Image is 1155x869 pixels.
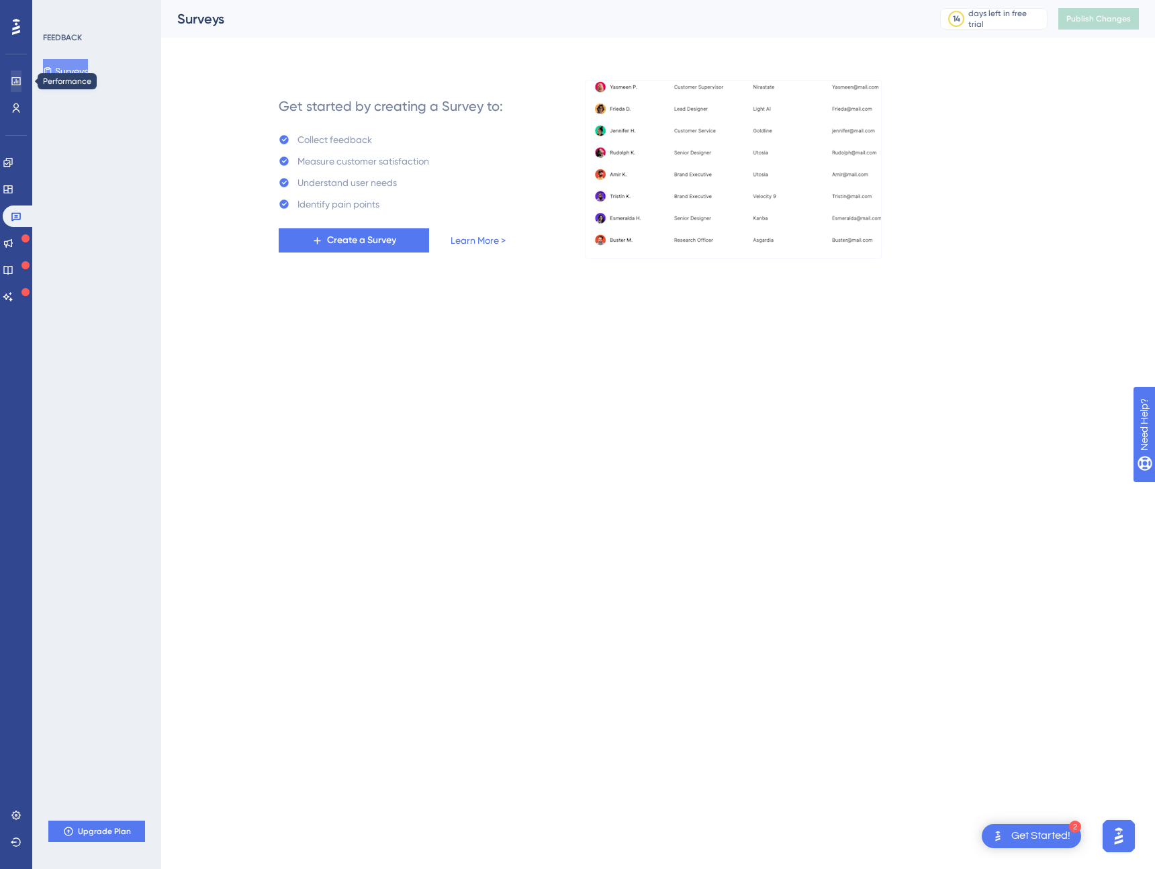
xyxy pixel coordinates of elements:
a: Learn More > [451,232,506,248]
div: Get started by creating a Survey to: [279,97,503,116]
span: Upgrade Plan [78,826,131,837]
div: 2 [1069,821,1081,833]
span: Need Help? [32,3,84,19]
div: Get Started! [1011,829,1070,843]
img: launcher-image-alternative-text [990,828,1006,844]
button: Surveys [43,59,88,83]
button: Upgrade Plan [48,821,145,842]
iframe: UserGuiding AI Assistant Launcher [1099,816,1139,856]
div: 14 [953,13,960,24]
div: FEEDBACK [43,32,82,43]
span: Publish Changes [1066,13,1131,24]
div: Open Get Started! checklist, remaining modules: 2 [982,824,1081,848]
div: Measure customer satisfaction [297,153,429,169]
div: days left in free trial [968,8,1043,30]
div: Collect feedback [297,132,372,148]
div: Understand user needs [297,175,397,191]
button: Publish Changes [1058,8,1139,30]
img: b81bf5b5c10d0e3e90f664060979471a.gif [585,80,882,259]
span: Create a Survey [327,232,396,248]
div: Surveys [177,9,907,28]
button: Create a Survey [279,228,429,253]
div: Identify pain points [297,196,379,212]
